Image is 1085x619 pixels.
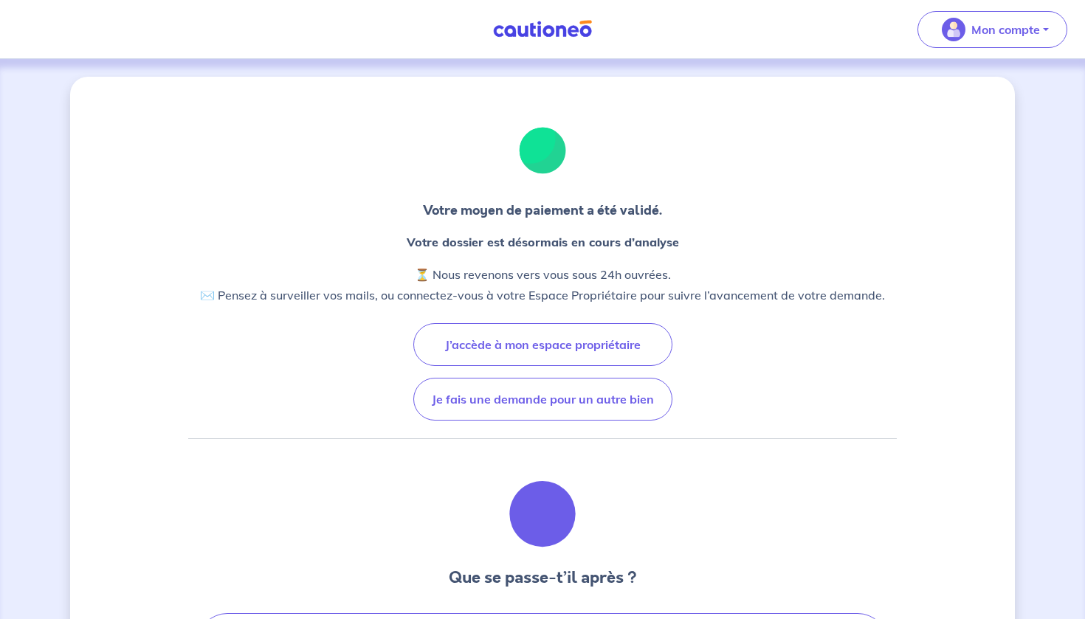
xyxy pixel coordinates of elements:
button: Je fais une demande pour un autre bien [413,378,672,421]
p: ⏳ Nous revenons vers vous sous 24h ouvrées. ✉️ Pensez à surveiller vos mails, ou connectez-vous à... [200,264,885,305]
p: Mon compte [971,21,1040,38]
img: illu_account_valid_menu.svg [942,18,965,41]
button: illu_account_valid_menu.svgMon compte [917,11,1067,48]
strong: Votre dossier est désormais en cours d’analyse [407,235,679,249]
button: J’accède à mon espace propriétaire [413,323,672,366]
p: Votre moyen de paiement a été validé. [423,201,662,220]
img: illu_document_valid.svg [503,474,582,554]
img: Cautioneo [487,20,598,38]
h3: Que se passe-t’il après ? [449,566,637,589]
img: illu_valid.svg [503,112,582,189]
